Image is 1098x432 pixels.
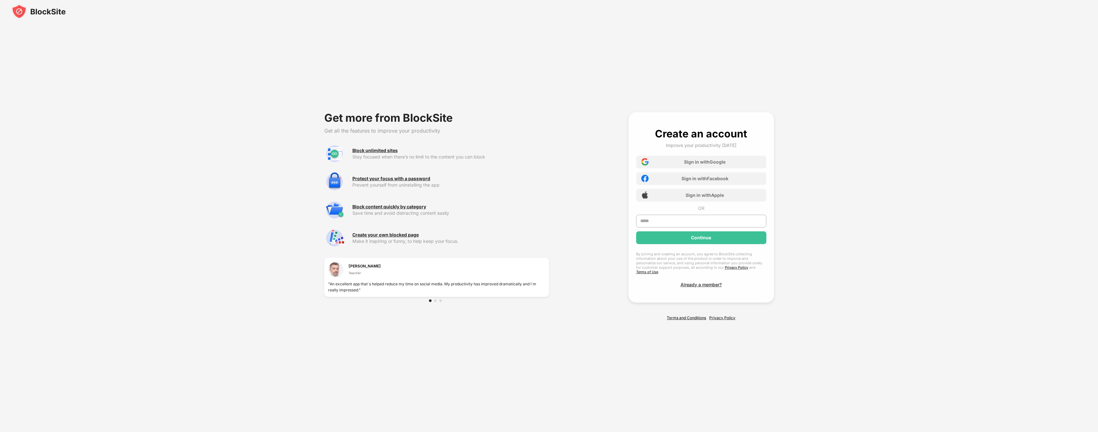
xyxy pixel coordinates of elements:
[698,205,704,211] div: OR
[352,232,419,237] div: Create your own blocked page
[328,281,545,293] div: "An excellent app that`s helped reduce my time on social media. My productivity has improved dram...
[349,263,381,269] div: [PERSON_NAME]
[655,127,747,140] div: Create an account
[352,154,549,159] div: Stay focused when there’s no limit to the content you can block
[324,143,345,164] img: premium-unlimited-blocklist.svg
[681,176,728,181] div: Sign in with Facebook
[641,191,649,199] img: apple-icon.png
[324,200,345,220] img: premium-category.svg
[324,228,345,248] img: premium-customize-block-page.svg
[352,176,430,181] div: Protect your focus with a password
[641,158,649,166] img: google-icon.png
[684,159,726,165] div: Sign in with Google
[725,265,748,270] a: Privacy Policy
[324,112,549,124] div: Get more from BlockSite
[681,282,722,287] div: Already a member?
[324,172,345,192] img: premium-password-protection.svg
[352,204,426,209] div: Block content quickly by category
[352,211,549,216] div: Save time and avoid distracting content easily
[686,192,724,198] div: Sign in with Apple
[691,235,711,240] div: Continue
[349,270,381,275] div: Teacher
[328,262,343,277] img: testimonial-1.jpg
[636,252,766,274] div: By joining and creating an account, you agree to BlockSite collecting information about your use ...
[709,315,735,320] a: Privacy Policy
[666,143,736,148] div: Improve your productivity [DATE]
[324,127,549,134] div: Get all the features to improve your productivity
[352,239,549,244] div: Make it inspiring or funny, to help keep your focus.
[11,4,66,19] img: blocksite-icon-black.svg
[667,315,706,320] a: Terms and Conditions
[352,148,398,153] div: Block unlimited sites
[352,182,549,188] div: Prevent yourself from uninstalling the app
[636,270,658,274] a: Terms of Use
[641,175,649,182] img: facebook-icon.png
